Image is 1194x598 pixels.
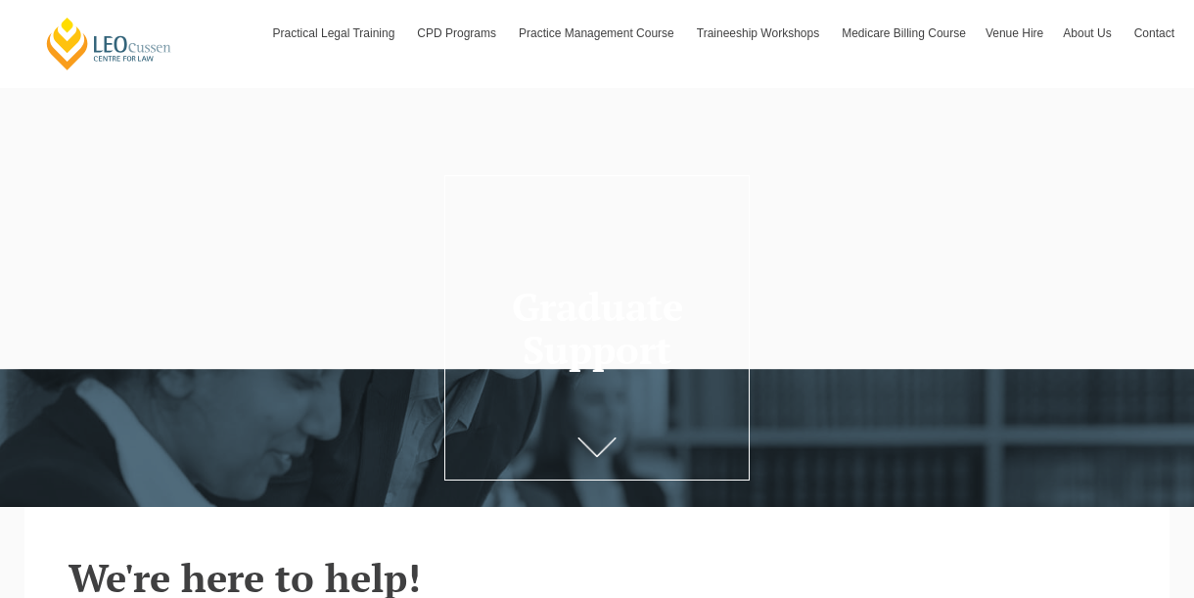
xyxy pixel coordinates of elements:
[44,16,174,71] a: [PERSON_NAME] Centre for Law
[1053,5,1124,62] a: About Us
[263,5,408,62] a: Practical Legal Training
[407,5,509,62] a: CPD Programs
[509,5,687,62] a: Practice Management Course
[976,5,1053,62] a: Venue Hire
[687,5,832,62] a: Traineeship Workshops
[1125,5,1184,62] a: Contact
[454,285,741,371] h1: Graduate Support
[832,5,976,62] a: Medicare Billing Course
